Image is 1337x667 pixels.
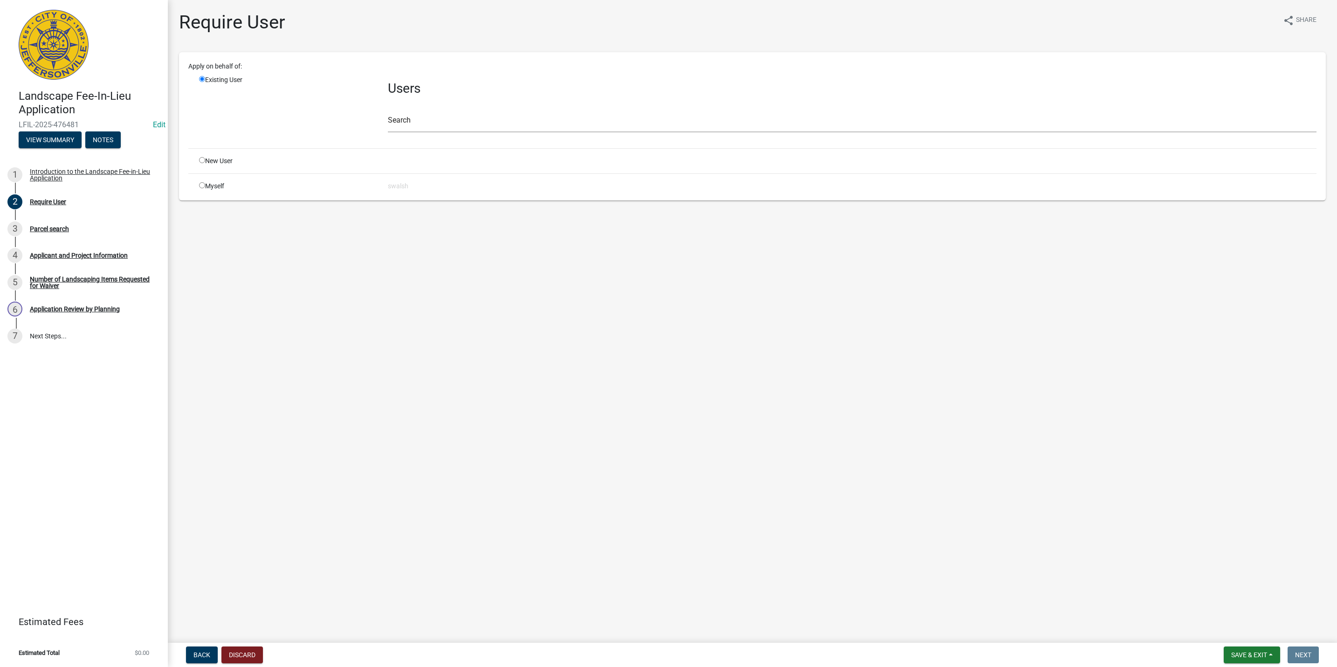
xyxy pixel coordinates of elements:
i: share [1283,15,1294,26]
button: Save & Exit [1224,646,1280,663]
button: Next [1288,646,1319,663]
div: 1 [7,167,22,182]
div: 7 [7,329,22,344]
img: City of Jeffersonville, Indiana [19,10,89,80]
span: Share [1296,15,1316,26]
h3: Users [388,81,1316,96]
div: Apply on behalf of: [181,62,1323,71]
div: Parcel search [30,226,69,232]
div: Introduction to the Landscape Fee-in-Lieu Application [30,168,153,181]
div: 4 [7,248,22,263]
div: 2 [7,194,22,209]
h4: Landscape Fee-In-Lieu Application [19,89,160,117]
button: View Summary [19,131,82,148]
div: Applicant and Project Information [30,252,128,259]
wm-modal-confirm: Notes [85,137,121,144]
div: 3 [7,221,22,236]
span: LFIL-2025-476481 [19,120,149,129]
a: Estimated Fees [7,612,153,631]
button: Discard [221,646,263,663]
h1: Require User [179,11,285,34]
div: 5 [7,275,22,290]
div: Application Review by Planning [30,306,120,312]
div: 6 [7,302,22,316]
button: shareShare [1275,11,1324,29]
button: Back [186,646,218,663]
div: Existing User [192,75,381,141]
span: Estimated Total [19,650,60,656]
button: Notes [85,131,121,148]
wm-modal-confirm: Summary [19,137,82,144]
div: Myself [192,181,381,191]
span: Save & Exit [1231,651,1267,659]
span: $0.00 [135,650,149,656]
span: Next [1295,651,1311,659]
div: Number of Landscaping Items Requested for Waiver [30,276,153,289]
a: Edit [153,120,165,129]
span: Back [193,651,210,659]
wm-modal-confirm: Edit Application Number [153,120,165,129]
div: New User [192,156,381,166]
div: Require User [30,199,66,205]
